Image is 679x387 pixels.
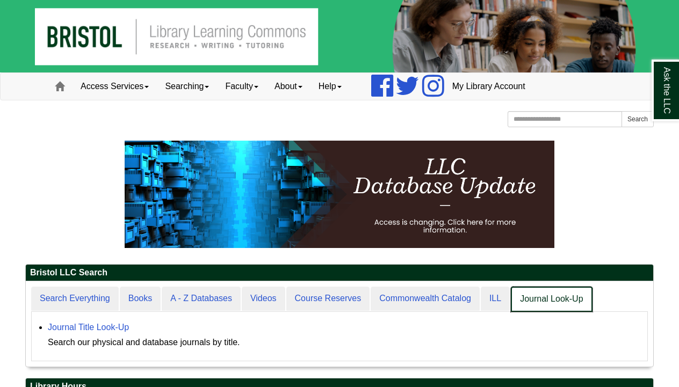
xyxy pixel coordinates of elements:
div: Search our physical and database journals by title. [48,335,642,350]
a: Course Reserves [286,287,370,311]
a: A - Z Databases [162,287,241,311]
a: About [266,73,310,100]
h2: Bristol LLC Search [26,265,653,281]
a: Journal Look-Up [511,287,592,312]
a: Faculty [217,73,266,100]
a: Search Everything [31,287,119,311]
a: ILL [481,287,510,311]
img: HTML tutorial [125,141,554,248]
button: Search [622,111,654,127]
a: Access Services [73,73,157,100]
a: Help [310,73,350,100]
a: My Library Account [444,73,533,100]
a: Searching [157,73,217,100]
a: Journal Title Look-Up [48,323,129,332]
a: Commonwealth Catalog [371,287,480,311]
a: Videos [242,287,285,311]
a: Books [120,287,161,311]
